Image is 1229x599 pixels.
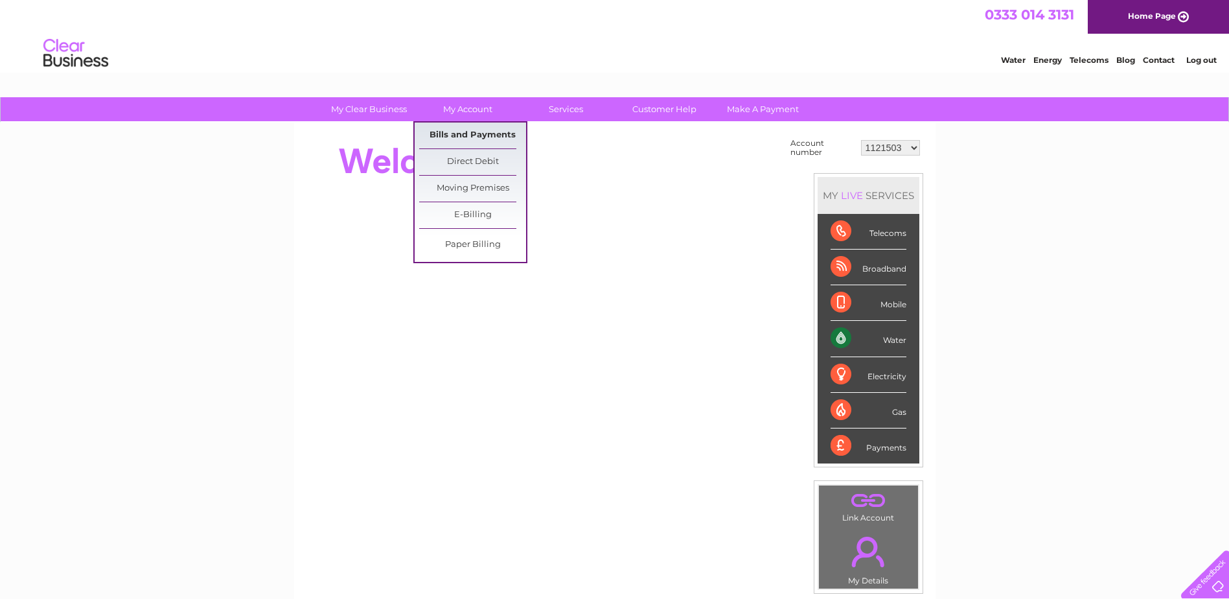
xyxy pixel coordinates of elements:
[419,176,526,202] a: Moving Premises
[1033,55,1062,65] a: Energy
[818,526,919,589] td: My Details
[831,250,906,285] div: Broadband
[419,202,526,228] a: E-Billing
[822,529,915,574] a: .
[419,149,526,175] a: Direct Debit
[1001,55,1026,65] a: Water
[985,6,1074,23] a: 0333 014 3131
[419,123,526,148] a: Bills and Payments
[512,97,619,121] a: Services
[1116,55,1135,65] a: Blog
[831,393,906,429] div: Gas
[709,97,816,121] a: Make A Payment
[419,232,526,258] a: Paper Billing
[822,489,915,511] a: .
[831,357,906,393] div: Electricity
[818,177,919,214] div: MY SERVICES
[787,135,858,160] td: Account number
[831,429,906,464] div: Payments
[818,485,919,526] td: Link Account
[838,189,866,202] div: LIVE
[43,34,109,73] img: logo.png
[1143,55,1175,65] a: Contact
[414,97,521,121] a: My Account
[611,97,718,121] a: Customer Help
[831,321,906,357] div: Water
[316,97,422,121] a: My Clear Business
[309,7,921,63] div: Clear Business is a trading name of Verastar Limited (registered in [GEOGRAPHIC_DATA] No. 3667643...
[831,214,906,250] div: Telecoms
[1186,55,1217,65] a: Log out
[831,285,906,321] div: Mobile
[1070,55,1108,65] a: Telecoms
